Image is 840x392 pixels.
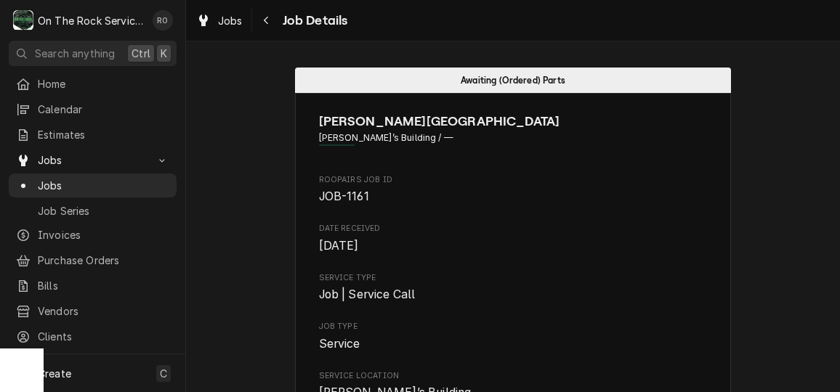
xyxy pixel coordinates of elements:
[319,287,416,301] span: Job | Service Call
[38,253,169,268] span: Purchase Orders
[9,148,177,172] a: Go to Jobs
[9,248,177,272] a: Purchase Orders
[319,272,708,284] span: Service Type
[9,350,177,374] a: Go to Pricebook
[461,75,565,85] span: Awaiting (Ordered) Parts
[38,329,169,344] span: Clients
[319,337,360,351] span: Service
[319,237,708,255] span: Date Received
[161,46,167,61] span: K
[319,223,708,234] span: Date Received
[319,370,708,382] span: Service Location
[319,112,708,131] span: Name
[319,131,708,144] span: Address
[278,11,348,30] span: Job Details
[38,102,169,117] span: Calendar
[255,9,278,32] button: Navigate back
[319,335,708,353] span: Job Type
[319,286,708,303] span: Service Type
[319,188,708,205] span: Roopairs Job ID
[38,152,148,168] span: Jobs
[38,13,145,28] div: On The Rock Services
[9,173,177,197] a: Jobs
[153,10,173,30] div: Rich Ortega's Avatar
[160,366,167,381] span: C
[13,10,33,30] div: On The Rock Services's Avatar
[9,41,177,66] button: Search anythingCtrlK
[190,9,249,33] a: Jobs
[38,367,71,380] span: Create
[38,76,169,91] span: Home
[319,239,359,253] span: [DATE]
[319,223,708,254] div: Date Received
[38,203,169,219] span: Job Series
[9,223,177,247] a: Invoices
[153,10,173,30] div: RO
[295,68,731,93] div: Status
[218,13,243,28] span: Jobs
[13,10,33,30] div: O
[38,227,169,242] span: Invoices
[38,278,169,293] span: Bills
[319,321,708,332] span: Job Type
[35,46,115,61] span: Search anything
[9,72,177,96] a: Home
[9,123,177,147] a: Estimates
[9,199,177,223] a: Job Series
[132,46,150,61] span: Ctrl
[319,321,708,352] div: Job Type
[9,274,177,298] a: Bills
[9,97,177,121] a: Calendar
[9,299,177,323] a: Vendors
[38,303,169,319] span: Vendors
[9,324,177,348] a: Clients
[38,127,169,142] span: Estimates
[319,189,369,203] span: JOB-1161
[319,112,708,156] div: Client Information
[319,174,708,205] div: Roopairs Job ID
[319,174,708,186] span: Roopairs Job ID
[319,272,708,303] div: Service Type
[38,178,169,193] span: Jobs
